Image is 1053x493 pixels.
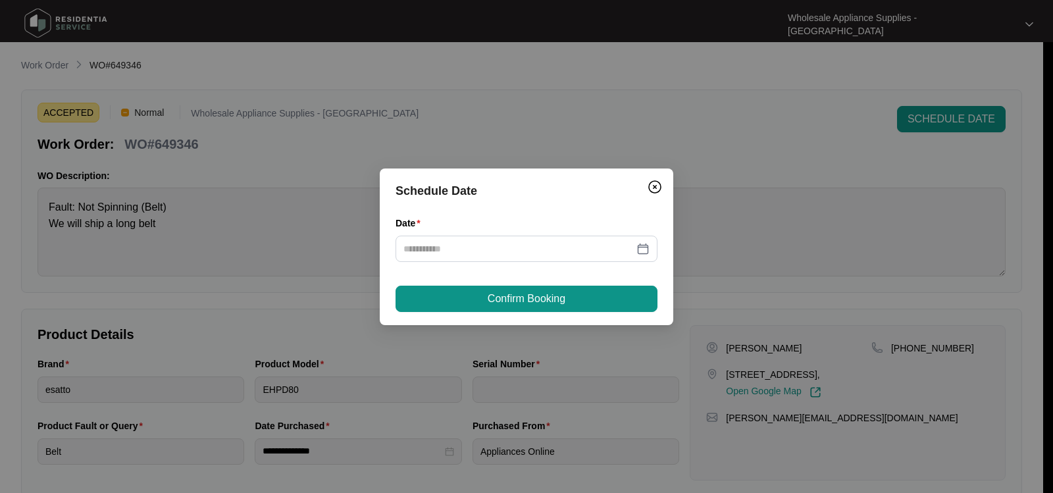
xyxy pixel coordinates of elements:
[403,242,634,256] input: Date
[396,286,657,312] button: Confirm Booking
[647,179,663,195] img: closeCircle
[644,176,665,197] button: Close
[396,182,657,200] div: Schedule Date
[396,217,426,230] label: Date
[488,291,565,307] span: Confirm Booking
